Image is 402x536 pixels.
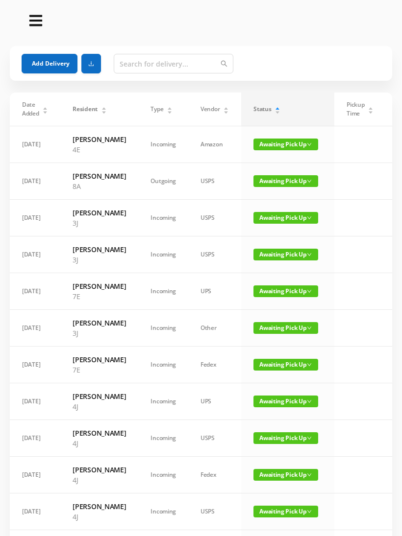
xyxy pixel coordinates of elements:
[224,110,229,113] i: icon: caret-down
[188,200,241,236] td: USPS
[10,273,60,310] td: [DATE]
[275,106,280,112] div: Sort
[101,106,107,112] div: Sort
[73,255,126,265] p: 3J
[253,175,318,187] span: Awaiting Pick Up
[10,457,60,493] td: [DATE]
[253,469,318,481] span: Awaiting Pick Up
[43,110,48,113] i: icon: caret-down
[307,436,312,441] i: icon: down
[253,212,318,224] span: Awaiting Pick Up
[253,432,318,444] span: Awaiting Pick Up
[10,347,60,383] td: [DATE]
[10,200,60,236] td: [DATE]
[307,399,312,404] i: icon: down
[73,501,126,512] h6: [PERSON_NAME]
[22,54,77,73] button: Add Delivery
[73,391,126,401] h6: [PERSON_NAME]
[167,106,173,109] i: icon: caret-up
[10,420,60,457] td: [DATE]
[81,54,101,73] button: icon: download
[275,110,280,113] i: icon: caret-down
[42,106,48,112] div: Sort
[73,318,126,328] h6: [PERSON_NAME]
[188,236,241,273] td: USPS
[43,106,48,109] i: icon: caret-up
[138,273,188,310] td: Incoming
[275,106,280,109] i: icon: caret-up
[188,457,241,493] td: Fedex
[223,106,229,112] div: Sort
[253,359,318,371] span: Awaiting Pick Up
[101,110,106,113] i: icon: caret-down
[167,106,173,112] div: Sort
[73,281,126,291] h6: [PERSON_NAME]
[73,244,126,255] h6: [PERSON_NAME]
[224,106,229,109] i: icon: caret-up
[188,493,241,530] td: USPS
[368,106,374,109] i: icon: caret-up
[151,105,163,114] span: Type
[188,347,241,383] td: Fedex
[253,285,318,297] span: Awaiting Pick Up
[167,110,173,113] i: icon: caret-down
[307,326,312,330] i: icon: down
[188,273,241,310] td: UPS
[73,365,126,375] p: 7E
[138,383,188,420] td: Incoming
[10,163,60,200] td: [DATE]
[10,310,60,347] td: [DATE]
[73,354,126,365] h6: [PERSON_NAME]
[138,310,188,347] td: Incoming
[188,310,241,347] td: Other
[368,106,374,112] div: Sort
[10,383,60,420] td: [DATE]
[347,100,364,118] span: Pickup Time
[10,126,60,163] td: [DATE]
[307,362,312,367] i: icon: down
[188,420,241,457] td: USPS
[73,401,126,412] p: 4J
[10,493,60,530] td: [DATE]
[73,171,126,181] h6: [PERSON_NAME]
[307,252,312,257] i: icon: down
[10,236,60,273] td: [DATE]
[307,179,312,184] i: icon: down
[73,438,126,448] p: 4J
[307,472,312,477] i: icon: down
[253,249,318,260] span: Awaiting Pick Up
[73,181,126,191] p: 8A
[73,144,126,155] p: 4E
[221,60,227,67] i: icon: search
[73,328,126,338] p: 3J
[73,428,126,438] h6: [PERSON_NAME]
[253,322,318,334] span: Awaiting Pick Up
[73,134,126,144] h6: [PERSON_NAME]
[188,163,241,200] td: USPS
[73,475,126,485] p: 4J
[201,105,220,114] span: Vendor
[138,236,188,273] td: Incoming
[138,457,188,493] td: Incoming
[307,289,312,294] i: icon: down
[22,100,39,118] span: Date Added
[188,383,241,420] td: UPS
[101,106,106,109] i: icon: caret-up
[138,420,188,457] td: Incoming
[138,347,188,383] td: Incoming
[138,493,188,530] td: Incoming
[253,396,318,407] span: Awaiting Pick Up
[73,105,98,114] span: Resident
[307,509,312,514] i: icon: down
[253,139,318,150] span: Awaiting Pick Up
[253,105,271,114] span: Status
[138,163,188,200] td: Outgoing
[138,200,188,236] td: Incoming
[253,506,318,517] span: Awaiting Pick Up
[73,208,126,218] h6: [PERSON_NAME]
[138,126,188,163] td: Incoming
[73,218,126,228] p: 3J
[188,126,241,163] td: Amazon
[73,465,126,475] h6: [PERSON_NAME]
[307,142,312,147] i: icon: down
